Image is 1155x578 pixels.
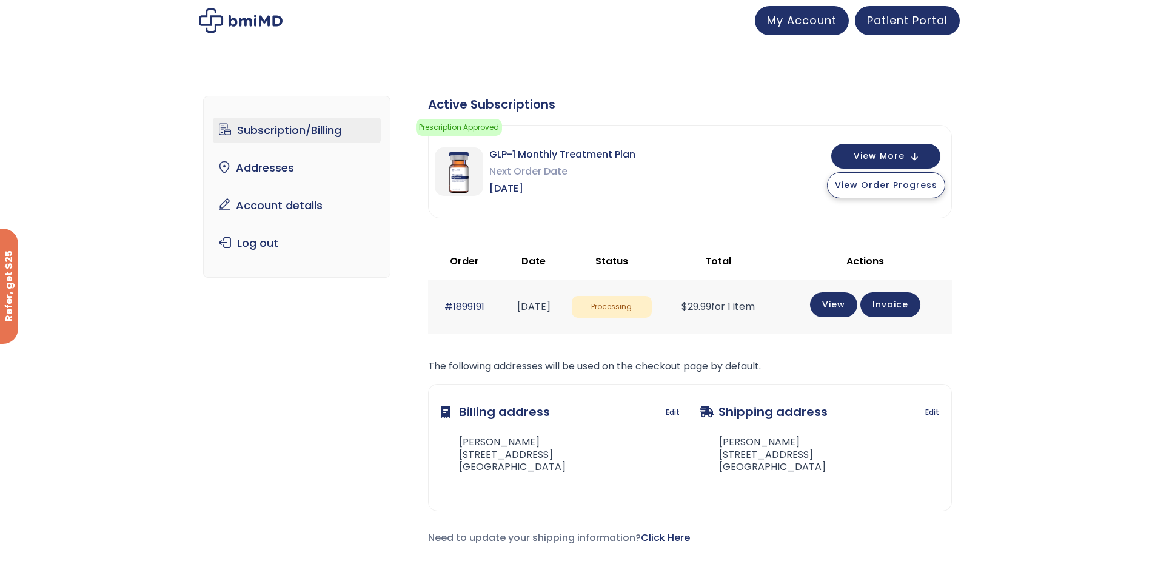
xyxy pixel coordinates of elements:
[521,254,546,268] span: Date
[925,404,939,421] a: Edit
[213,155,381,181] a: Addresses
[450,254,479,268] span: Order
[441,397,550,427] h3: Billing address
[666,404,680,421] a: Edit
[517,300,551,314] time: [DATE]
[441,436,566,474] address: [PERSON_NAME] [STREET_ADDRESS] [GEOGRAPHIC_DATA]
[767,13,837,28] span: My Account
[860,292,920,317] a: Invoice
[572,296,651,318] span: Processing
[681,300,688,314] span: $
[658,280,778,333] td: for 1 item
[855,6,960,35] a: Patient Portal
[428,358,952,375] p: The following addresses will be used on the checkout page by default.
[428,531,690,545] span: Need to update your shipping information?
[641,531,690,545] a: Click Here
[213,230,381,256] a: Log out
[827,172,945,198] button: View Order Progress
[867,13,948,28] span: Patient Portal
[810,292,857,317] a: View
[444,300,484,314] a: #1899191
[203,96,390,278] nav: Account pages
[489,146,635,163] span: GLP-1 Monthly Treatment Plan
[846,254,884,268] span: Actions
[700,397,828,427] h3: Shipping address
[213,118,381,143] a: Subscription/Billing
[489,180,635,197] span: [DATE]
[416,119,502,136] span: Prescription Approved
[835,179,937,191] span: View Order Progress
[489,163,635,180] span: Next Order Date
[681,300,711,314] span: 29.99
[700,436,826,474] address: [PERSON_NAME] [STREET_ADDRESS] [GEOGRAPHIC_DATA]
[755,6,849,35] a: My Account
[705,254,731,268] span: Total
[213,193,381,218] a: Account details
[199,8,283,33] img: My account
[831,144,940,169] button: View More
[428,96,952,113] div: Active Subscriptions
[595,254,628,268] span: Status
[854,152,905,160] span: View More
